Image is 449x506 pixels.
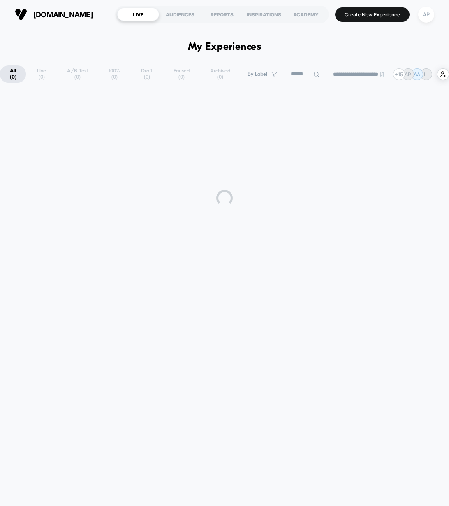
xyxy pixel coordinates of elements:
h1: My Experiences [188,41,262,53]
img: end [380,72,384,77]
img: Visually logo [15,8,27,21]
div: INSPIRATIONS [243,8,285,21]
button: Create New Experience [335,7,410,22]
div: AP [418,7,434,23]
p: AP [405,71,411,77]
button: [DOMAIN_NAME] [12,8,95,21]
p: IL [424,71,428,77]
button: AP [416,6,437,23]
p: AA [414,71,420,77]
div: ACADEMY [285,8,327,21]
span: [DOMAIN_NAME] [33,10,93,19]
div: + 15 [393,68,405,80]
div: AUDIENCES [159,8,201,21]
div: LIVE [117,8,159,21]
span: By Label [248,71,267,77]
div: REPORTS [201,8,243,21]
